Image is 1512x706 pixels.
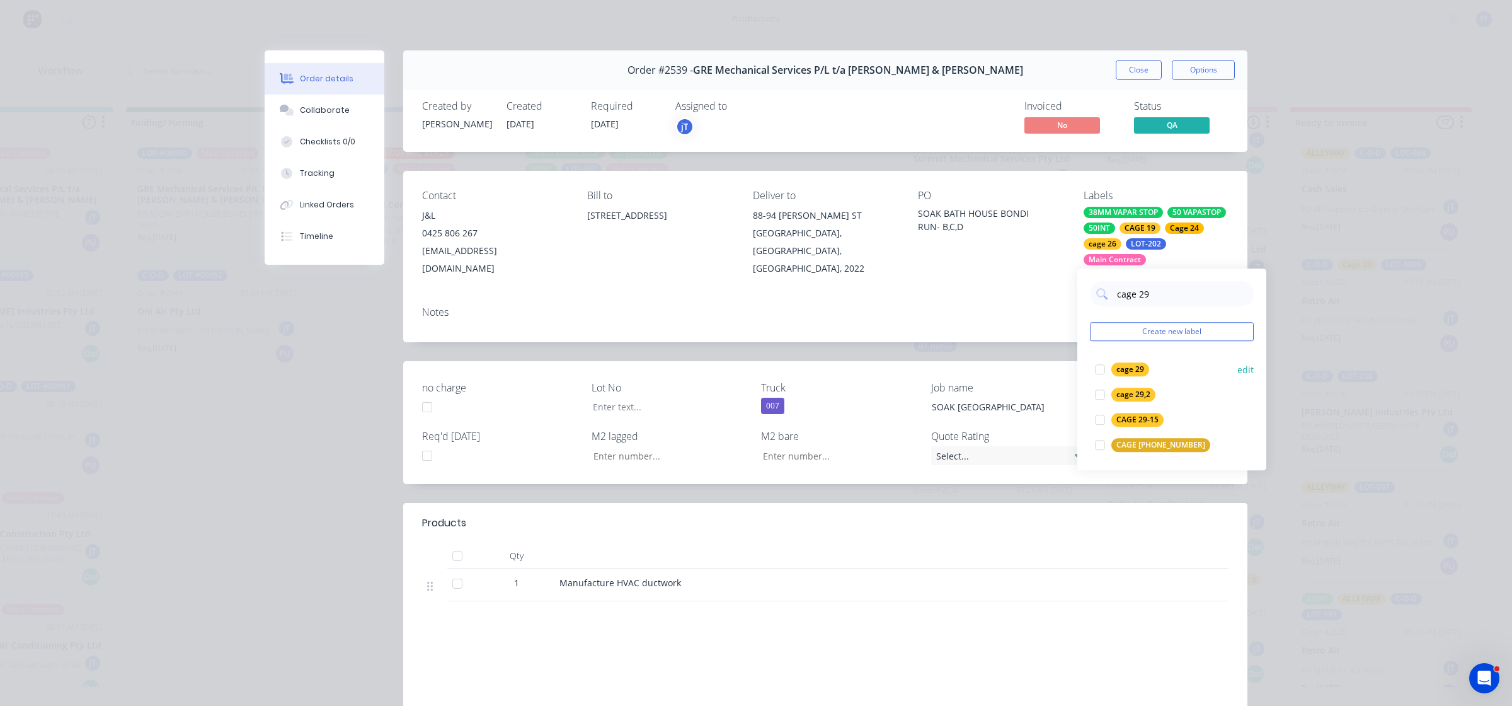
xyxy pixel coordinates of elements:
[753,190,898,202] div: Deliver to
[1084,238,1121,250] div: cage 26
[627,64,693,76] span: Order #2539 -
[1111,413,1164,427] div: CAGE 29-15
[1024,100,1119,112] div: Invoiced
[422,224,567,242] div: 0425 806 267
[752,446,919,465] input: Enter number...
[422,190,567,202] div: Contact
[300,136,355,148] div: Checklists 0/0
[507,100,576,112] div: Created
[1134,100,1228,112] div: Status
[1469,663,1499,693] iframe: Intercom live chat
[675,117,694,136] button: jT
[422,100,491,112] div: Created by
[265,95,384,126] button: Collaborate
[422,429,580,444] label: Req'd [DATE]
[422,207,567,277] div: J&L0425 806 267[EMAIL_ADDRESS][DOMAIN_NAME]
[583,446,749,465] input: Enter number...
[1134,117,1210,133] span: QA
[265,63,384,95] button: Order details
[265,189,384,221] button: Linked Orders
[761,429,919,444] label: M2 bare
[300,73,353,84] div: Order details
[422,242,567,277] div: [EMAIL_ADDRESS][DOMAIN_NAME]
[931,446,1089,465] div: Select...
[1165,223,1204,234] div: Cage 24
[675,100,801,112] div: Assigned to
[753,207,898,224] div: 88-94 [PERSON_NAME] ST
[693,64,1023,76] span: GRE Mechanical Services P/L t/a [PERSON_NAME] & [PERSON_NAME]
[1237,363,1254,376] button: edit
[592,380,749,395] label: Lot No
[265,221,384,252] button: Timeline
[931,429,1089,444] label: Quote Rating
[507,118,534,130] span: [DATE]
[761,398,784,414] div: 007
[265,126,384,158] button: Checklists 0/0
[918,207,1063,233] div: SOAK BATH HOUSE BONDI RUN- B,C,D
[1090,361,1154,378] button: cage 29
[1120,223,1160,234] div: CAGE 19
[592,429,749,444] label: M2 lagged
[1172,60,1235,80] button: Options
[1024,117,1100,133] span: No
[753,224,898,277] div: [GEOGRAPHIC_DATA], [GEOGRAPHIC_DATA], [GEOGRAPHIC_DATA], 2022
[918,190,1063,202] div: PO
[1116,60,1162,80] button: Close
[587,207,732,224] div: [STREET_ADDRESS]
[559,577,681,589] span: Manufacture HVAC ductwork
[300,231,333,242] div: Timeline
[1126,238,1166,250] div: LOT-202
[1111,438,1210,452] div: CAGE [PHONE_NUMBER]
[300,105,350,116] div: Collaborate
[931,380,1089,395] label: Job name
[1134,117,1210,136] button: QA
[587,190,732,202] div: Bill to
[587,207,732,247] div: [STREET_ADDRESS]
[479,543,554,569] div: Qty
[1090,322,1254,341] button: Create new label
[300,199,354,211] div: Linked Orders
[1090,436,1215,454] button: CAGE [PHONE_NUMBER]
[422,380,580,395] label: no charge
[1111,362,1149,376] div: cage 29
[761,380,919,395] label: Truck
[1167,207,1226,218] div: 50 VAPASTOP
[922,398,1079,416] div: SOAK [GEOGRAPHIC_DATA]
[1084,207,1163,218] div: 38MM VAPAR STOP
[422,117,491,130] div: [PERSON_NAME]
[1111,388,1155,402] div: cage 29,2
[514,576,519,589] span: 1
[422,516,466,531] div: Products
[1090,386,1160,403] button: cage 29,2
[1084,223,1115,234] div: 50INT
[422,306,1228,318] div: Notes
[1090,411,1169,429] button: CAGE 29-15
[422,207,567,224] div: J&L
[591,118,619,130] span: [DATE]
[1084,254,1146,265] div: Main Contract
[300,168,335,179] div: Tracking
[265,158,384,189] button: Tracking
[591,100,660,112] div: Required
[1116,281,1247,306] input: Search labels
[1084,190,1228,202] div: Labels
[753,207,898,277] div: 88-94 [PERSON_NAME] ST[GEOGRAPHIC_DATA], [GEOGRAPHIC_DATA], [GEOGRAPHIC_DATA], 2022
